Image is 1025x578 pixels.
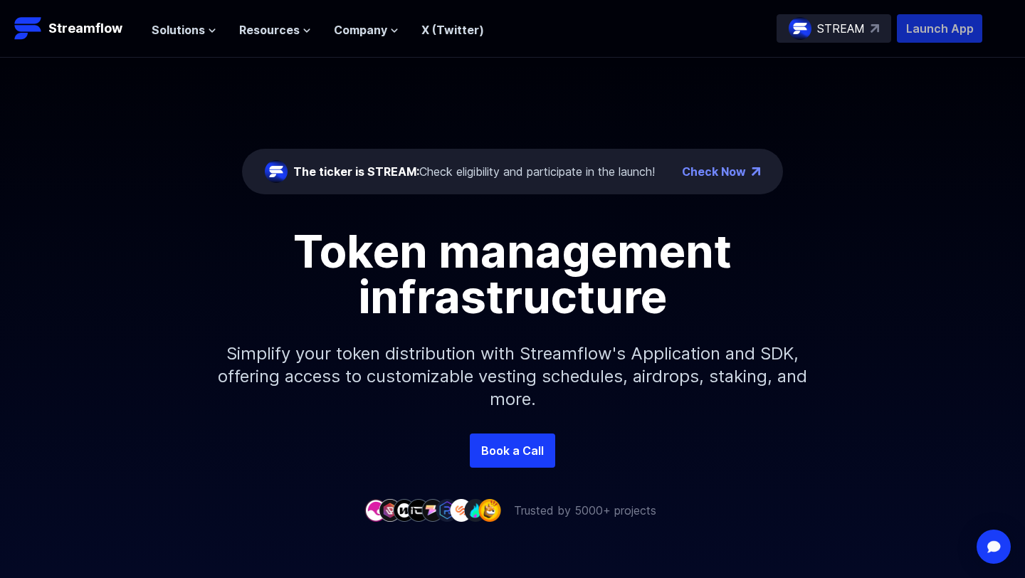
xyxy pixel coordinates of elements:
img: company-9 [478,499,501,521]
img: top-right-arrow.svg [871,24,879,33]
span: Resources [239,21,300,38]
img: top-right-arrow.png [752,167,760,176]
img: company-1 [364,499,387,521]
button: Company [334,21,399,38]
img: streamflow-logo-circle.png [789,17,811,40]
img: company-2 [379,499,401,521]
span: The ticker is STREAM: [293,164,419,179]
a: Streamflow [14,14,137,43]
a: Check Now [682,163,746,180]
p: Streamflow [48,19,122,38]
img: company-8 [464,499,487,521]
div: Open Intercom Messenger [977,530,1011,564]
img: company-5 [421,499,444,521]
button: Solutions [152,21,216,38]
a: STREAM [777,14,891,43]
button: Launch App [897,14,982,43]
img: company-7 [450,499,473,521]
p: Simplify your token distribution with Streamflow's Application and SDK, offering access to custom... [206,320,819,433]
div: Check eligibility and participate in the launch! [293,163,655,180]
button: Resources [239,21,311,38]
span: Company [334,21,387,38]
img: Streamflow Logo [14,14,43,43]
p: Trusted by 5000+ projects [514,502,656,519]
img: company-3 [393,499,416,521]
p: STREAM [817,20,865,37]
span: Solutions [152,21,205,38]
h1: Token management infrastructure [192,228,833,320]
a: Book a Call [470,433,555,468]
img: company-4 [407,499,430,521]
img: company-6 [436,499,458,521]
img: streamflow-logo-circle.png [265,160,288,183]
a: X (Twitter) [421,23,484,37]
